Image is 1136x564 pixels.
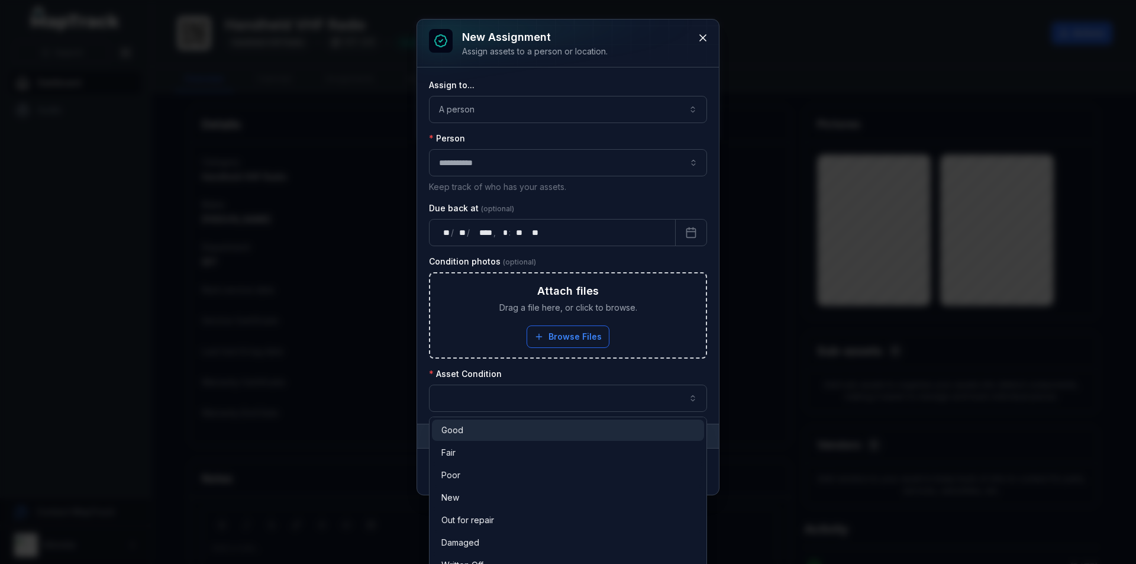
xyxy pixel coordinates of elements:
span: Out for repair [441,514,494,526]
span: Fair [441,447,456,459]
span: Poor [441,469,460,481]
span: Good [441,424,463,436]
span: Damaged [441,537,479,549]
span: New [441,492,459,504]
